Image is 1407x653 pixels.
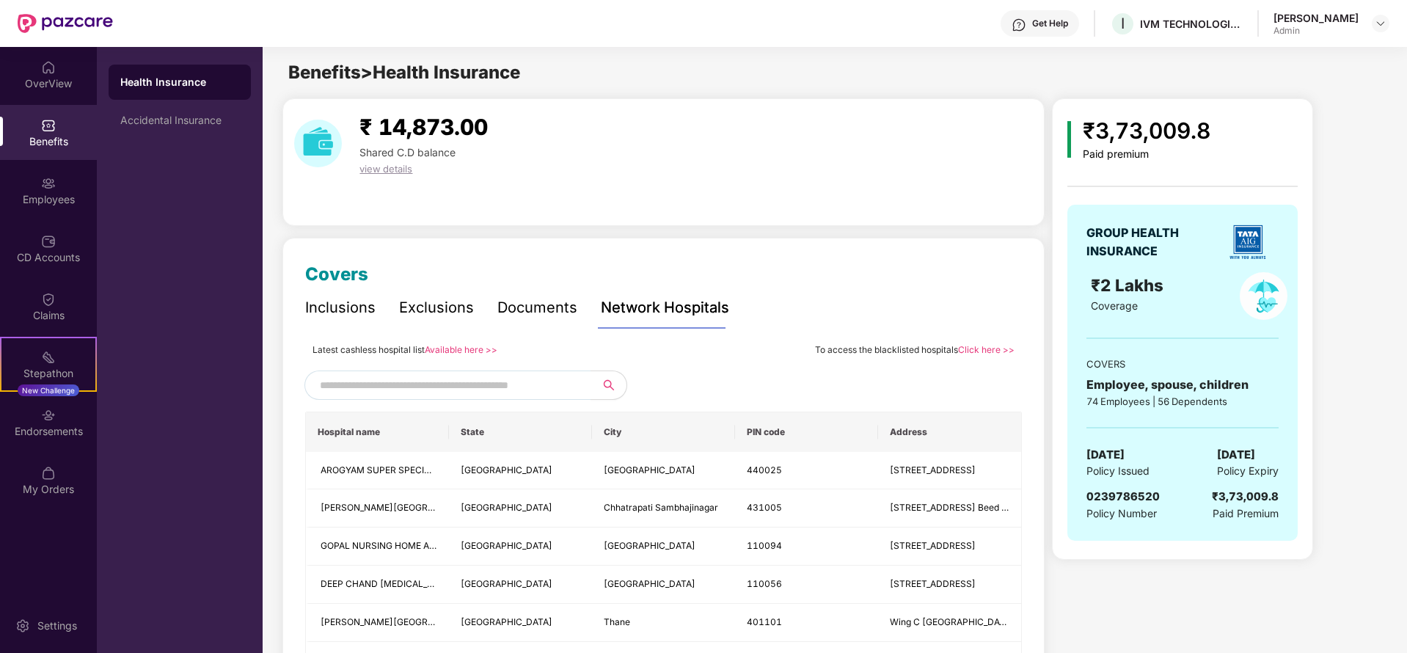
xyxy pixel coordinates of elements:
span: Policy Expiry [1217,463,1279,479]
span: [GEOGRAPHIC_DATA] [461,540,552,551]
a: Available here >> [425,344,497,355]
span: Wing C [GEOGRAPHIC_DATA], [GEOGRAPHIC_DATA] [890,616,1110,627]
span: [GEOGRAPHIC_DATA] [461,616,552,627]
img: svg+xml;base64,PHN2ZyBpZD0iSG9tZSIgeG1sbnM9Imh0dHA6Ly93d3cudzMub3JnLzIwMDAvc3ZnIiB3aWR0aD0iMjAiIG... [41,60,56,75]
div: Network Hospitals [601,296,729,319]
span: [PERSON_NAME][GEOGRAPHIC_DATA] [321,616,485,627]
img: download [294,120,342,167]
span: ₹2 Lakhs [1091,275,1168,295]
td: New Delhi [592,566,735,604]
img: svg+xml;base64,PHN2ZyBpZD0iSGVscC0zMngzMiIgeG1sbnM9Imh0dHA6Ly93d3cudzMub3JnLzIwMDAvc3ZnIiB3aWR0aD... [1012,18,1026,32]
td: Thane [592,604,735,642]
span: [PERSON_NAME][GEOGRAPHIC_DATA] Arthroscopy & Orthopedic Superspeciality Center [321,502,692,513]
span: Benefits > Health Insurance [288,62,520,83]
img: svg+xml;base64,PHN2ZyBpZD0iQ2xhaW0iIHhtbG5zPSJodHRwOi8vd3d3LnczLm9yZy8yMDAwL3N2ZyIgd2lkdGg9IjIwIi... [41,292,56,307]
td: New Delhi [592,528,735,566]
a: Click here >> [958,344,1015,355]
span: [GEOGRAPHIC_DATA] [461,464,552,475]
span: [GEOGRAPHIC_DATA] [604,464,695,475]
div: Stepathon [1,366,95,381]
img: insurerLogo [1222,216,1273,268]
div: COVERS [1086,357,1279,371]
td: Nagpur [592,452,735,490]
img: svg+xml;base64,PHN2ZyB4bWxucz0iaHR0cDovL3d3dy53My5vcmcvMjAwMC9zdmciIHdpZHRoPSIyMSIgaGVpZ2h0PSIyMC... [41,350,56,365]
span: 440025 [747,464,782,475]
span: 110056 [747,578,782,589]
td: B-16, Pillar No. 227, Main Rohtak Road [878,566,1021,604]
td: B-1, Jyoti Nagar, Loni Road [878,528,1021,566]
td: Plot No.11 Sarve No.3/4 Beed by pass Satara parisar Mustafabad, Amdar Road Satara Parisar Session... [878,489,1021,528]
span: [GEOGRAPHIC_DATA] [461,502,552,513]
span: To access the blacklisted hospitals [815,344,958,355]
span: Latest cashless hospital list [313,344,425,355]
span: [GEOGRAPHIC_DATA] [604,578,695,589]
span: AROGYAM SUPER SPECIALITY HOSPITAL [321,464,494,475]
span: Covers [305,263,368,285]
div: Get Help [1032,18,1068,29]
span: search [591,379,626,391]
span: [STREET_ADDRESS] [890,464,976,475]
td: Wing C Radha Govind Park, Uttan Road [878,604,1021,642]
span: DEEP CHAND [MEDICAL_DATA] CENTRE [321,578,491,589]
td: Chhatrapati Sambhajinagar [592,489,735,528]
div: Employee, spouse, children [1086,376,1279,394]
div: 74 Employees | 56 Dependents [1086,394,1279,409]
div: Health Insurance [120,75,239,90]
span: Policy Number [1086,507,1157,519]
span: [GEOGRAPHIC_DATA] [604,540,695,551]
span: [GEOGRAPHIC_DATA] [461,578,552,589]
span: Paid Premium [1213,506,1279,522]
td: Delhi [449,528,592,566]
img: svg+xml;base64,PHN2ZyBpZD0iRW5kb3JzZW1lbnRzIiB4bWxucz0iaHR0cDovL3d3dy53My5vcmcvMjAwMC9zdmciIHdpZH... [41,408,56,423]
img: policyIcon [1240,272,1287,320]
div: IVM TECHNOLOGIES LLP [1140,17,1243,31]
span: [DATE] [1086,446,1125,464]
div: Settings [33,619,81,633]
div: Admin [1273,25,1359,37]
span: ₹ 14,873.00 [359,114,488,140]
span: 110094 [747,540,782,551]
div: Exclusions [399,296,474,319]
span: [DATE] [1217,446,1255,464]
th: State [449,412,592,452]
div: New Challenge [18,384,79,396]
img: svg+xml;base64,PHN2ZyBpZD0iRHJvcGRvd24tMzJ4MzIiIHhtbG5zPSJodHRwOi8vd3d3LnczLm9yZy8yMDAwL3N2ZyIgd2... [1375,18,1386,29]
div: Accidental Insurance [120,114,239,126]
td: Maharashtra [449,604,592,642]
td: Shri Swami Samarth Hospital Arthroscopy & Orthopedic Superspeciality Center [306,489,449,528]
img: svg+xml;base64,PHN2ZyBpZD0iRW1wbG95ZWVzIiB4bWxucz0iaHR0cDovL3d3dy53My5vcmcvMjAwMC9zdmciIHdpZHRoPS... [41,176,56,191]
span: Policy Issued [1086,463,1150,479]
img: New Pazcare Logo [18,14,113,33]
span: 431005 [747,502,782,513]
div: Inclusions [305,296,376,319]
span: Hospital name [318,426,437,438]
th: City [592,412,735,452]
td: Maharashtra [449,452,592,490]
span: Thane [604,616,630,627]
span: [STREET_ADDRESS] Beed by pass Satara parisar Mustafabad, [GEOGRAPHIC_DATA] Session Court [890,502,1302,513]
td: DEEP CHAND DIALYSIS CENTRE [306,566,449,604]
span: view details [359,163,412,175]
span: Shared C.D balance [359,146,456,158]
img: svg+xml;base64,PHN2ZyBpZD0iQmVuZWZpdHMiIHhtbG5zPSJodHRwOi8vd3d3LnczLm9yZy8yMDAwL3N2ZyIgd2lkdGg9Ij... [41,118,56,133]
img: svg+xml;base64,PHN2ZyBpZD0iTXlfT3JkZXJzIiBkYXRhLW5hbWU9Ik15IE9yZGVycyIgeG1sbnM9Imh0dHA6Ly93d3cudz... [41,466,56,481]
th: PIN code [735,412,878,452]
td: Maharashtra [449,489,592,528]
span: 401101 [747,616,782,627]
div: [PERSON_NAME] [1273,11,1359,25]
span: [STREET_ADDRESS] [890,540,976,551]
th: Hospital name [306,412,449,452]
span: 0239786520 [1086,489,1160,503]
div: ₹3,73,009.8 [1083,114,1210,148]
span: GOPAL NURSING HOME AND [GEOGRAPHIC_DATA] [321,540,536,551]
span: Coverage [1091,299,1138,312]
div: Paid premium [1083,148,1210,161]
td: DHANVANTARI HOSPITAL [306,604,449,642]
td: GOPAL NURSING HOME AND EYE HOSPITAL [306,528,449,566]
th: Address [878,412,1021,452]
div: Documents [497,296,577,319]
td: 34, Sita Nagar, Wardha Road [878,452,1021,490]
button: search [591,371,627,400]
span: Address [890,426,1009,438]
img: icon [1067,121,1071,158]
